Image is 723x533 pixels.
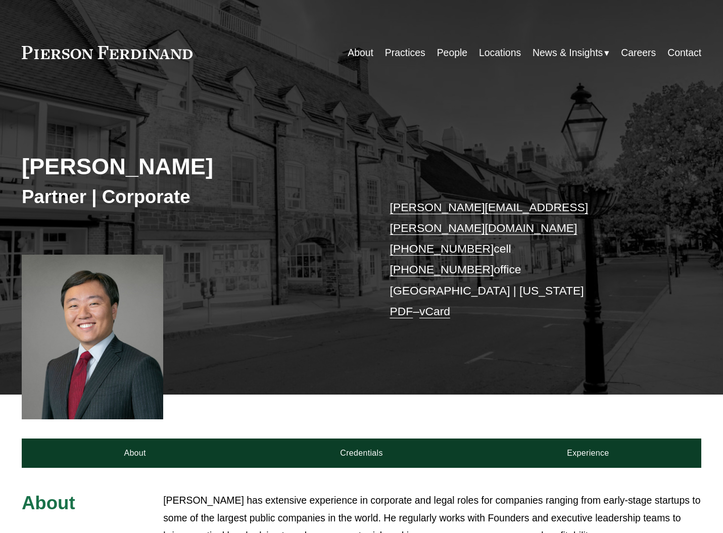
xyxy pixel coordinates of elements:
span: News & Insights [533,44,603,62]
p: cell office [GEOGRAPHIC_DATA] | [US_STATE] – [390,197,673,322]
a: folder dropdown [533,43,609,63]
a: [PERSON_NAME][EMAIL_ADDRESS][PERSON_NAME][DOMAIN_NAME] [390,201,589,234]
a: About [22,439,248,468]
a: vCard [419,305,450,318]
a: Credentials [248,439,474,468]
a: About [348,43,373,63]
a: [PHONE_NUMBER] [390,263,494,276]
a: Locations [479,43,521,63]
a: Practices [385,43,425,63]
a: Experience [475,439,701,468]
h2: [PERSON_NAME] [22,153,362,181]
a: People [437,43,467,63]
a: Contact [667,43,701,63]
h3: Partner | Corporate [22,185,362,208]
a: Careers [621,43,656,63]
a: [PHONE_NUMBER] [390,242,494,255]
a: PDF [390,305,413,318]
span: About [22,493,75,513]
